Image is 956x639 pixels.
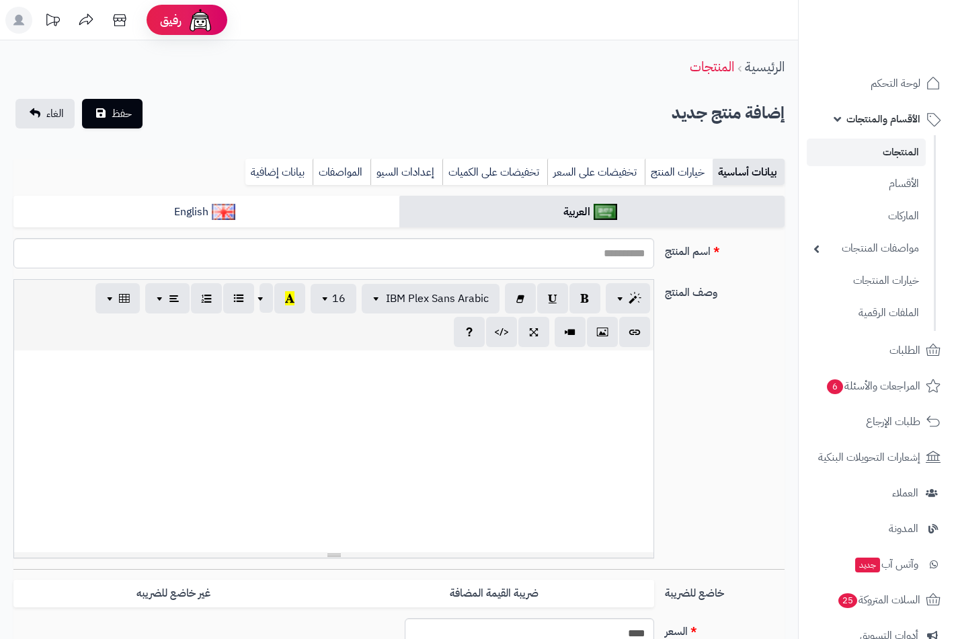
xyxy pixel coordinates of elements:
[807,334,948,367] a: الطلبات
[660,580,790,601] label: خاضع للضريبة
[212,204,235,220] img: English
[386,291,489,307] span: IBM Plex Sans Arabic
[807,67,948,100] a: لوحة التحكم
[660,279,790,301] label: وصف المنتج
[807,139,926,166] a: المنتجات
[82,99,143,128] button: حفظ
[807,370,948,402] a: المراجعات والأسئلة6
[807,266,926,295] a: خيارات المنتجات
[866,412,920,431] span: طلبات الإرجاع
[807,234,926,263] a: مواصفات المنتجات
[807,548,948,580] a: وآتس آبجديد
[846,110,920,128] span: الأقسام والمنتجات
[745,57,785,77] a: الرئيسية
[160,12,182,28] span: رفيق
[660,238,790,260] label: اسم المنتج
[807,441,948,474] a: إشعارات التحويلات البنكية
[332,291,346,307] span: 16
[892,484,918,502] span: العملاء
[36,7,69,37] a: تحديثات المنصة
[245,159,313,186] a: بيانات إضافية
[818,448,920,467] span: إشعارات التحويلات البنكية
[837,591,920,609] span: السلات المتروكة
[838,593,857,608] span: 25
[399,196,785,229] a: العربية
[827,379,843,394] span: 6
[889,341,920,360] span: الطلبات
[713,159,785,186] a: بيانات أساسية
[547,159,645,186] a: تخفيضات على السعر
[13,580,334,607] label: غير خاضع للضريبه
[865,36,943,64] img: logo-2.png
[311,284,356,313] button: 16
[854,555,918,574] span: وآتس آب
[594,204,617,220] img: العربية
[46,106,64,122] span: الغاء
[807,299,926,328] a: الملفات الرقمية
[187,7,214,34] img: ai-face.png
[334,580,655,607] label: ضريبة القيمة المضافة
[807,513,948,545] a: المدونة
[112,106,132,122] span: حفظ
[362,284,500,313] button: IBM Plex Sans Arabic
[871,74,920,93] span: لوحة التحكم
[807,170,926,198] a: الأقسام
[645,159,713,186] a: خيارات المنتج
[889,519,918,538] span: المدونة
[15,99,75,128] a: الغاء
[855,558,880,572] span: جديد
[807,202,926,231] a: الماركات
[807,406,948,438] a: طلبات الإرجاع
[690,57,734,77] a: المنتجات
[313,159,370,186] a: المواصفات
[672,100,785,127] h2: إضافة منتج جديد
[442,159,547,186] a: تخفيضات على الكميات
[13,196,399,229] a: English
[807,477,948,509] a: العملاء
[807,584,948,616] a: السلات المتروكة25
[826,377,920,396] span: المراجعات والأسئلة
[370,159,442,186] a: إعدادات السيو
